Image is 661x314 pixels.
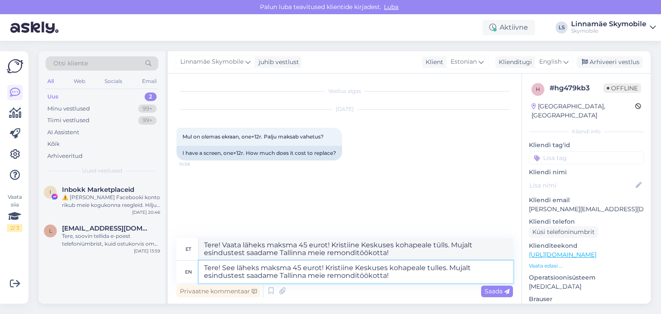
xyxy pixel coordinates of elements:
[529,282,644,291] p: [MEDICAL_DATA]
[82,167,122,175] span: Uued vestlused
[529,141,644,150] p: Kliendi tag'id
[495,58,532,67] div: Klienditugi
[255,58,299,67] div: juhib vestlust
[185,242,191,256] div: et
[381,3,401,11] span: Luba
[422,58,443,67] div: Klient
[571,21,656,34] a: Linnamäe SkymobileSkymobile
[571,21,646,28] div: Linnamäe Skymobile
[529,128,644,135] div: Kliendi info
[529,273,644,282] p: Operatsioonisüsteem
[140,76,158,87] div: Email
[47,116,90,125] div: Tiimi vestlused
[529,196,644,205] p: Kliendi email
[176,146,342,160] div: I have a screen, one+12r. How much does it cost to replace?
[49,189,51,195] span: I
[7,193,22,232] div: Vaata siia
[529,205,644,214] p: [PERSON_NAME][EMAIL_ADDRESS][DOMAIN_NAME]
[529,181,634,190] input: Lisa nimi
[536,86,540,92] span: h
[199,261,513,283] textarea: Tere! See läheks maksma 45 eurot! Kristiine Keskuses kohapeale tulles. Mujalt esindustest saadame...
[72,76,87,87] div: Web
[103,76,124,87] div: Socials
[182,133,324,140] span: Mul on olemas ekraan, one+12r. Palju maksab vahetus?
[556,22,568,34] div: LS
[145,92,157,101] div: 2
[62,186,134,194] span: Inbokk Marketplaceid
[529,217,644,226] p: Kliendi telefon
[138,105,157,113] div: 99+
[138,116,157,125] div: 99+
[531,102,635,120] div: [GEOGRAPHIC_DATA], [GEOGRAPHIC_DATA]
[603,83,641,93] span: Offline
[529,251,596,259] a: [URL][DOMAIN_NAME]
[176,286,260,297] div: Privaatne kommentaar
[529,226,598,238] div: Küsi telefoninumbrit
[47,128,79,137] div: AI Assistent
[7,58,23,74] img: Askly Logo
[179,161,211,167] span: 10:58
[47,152,83,160] div: Arhiveeritud
[7,224,22,232] div: 2 / 3
[485,287,510,295] span: Saada
[62,225,151,232] span: liisijuhe@gmail.com
[529,241,644,250] p: Klienditeekond
[199,238,513,260] textarea: Tere! Vaata läheks maksma 45 eurot! Kristiine Keskuses kohapeale tülls. Mujalt esindustest saadam...
[47,105,90,113] div: Minu vestlused
[53,59,88,68] span: Otsi kliente
[529,168,644,177] p: Kliendi nimi
[529,151,644,164] input: Lisa tag
[176,87,513,95] div: Vestlus algas
[176,105,513,113] div: [DATE]
[62,194,160,209] div: ⚠️ [PERSON_NAME] Facebooki konto rikub meie kogukonna reegleid. Hiljuti on meie süsteem saanud ka...
[47,92,59,101] div: Uus
[185,265,192,279] div: en
[539,57,562,67] span: English
[550,83,603,93] div: # hg479kb3
[451,57,477,67] span: Estonian
[482,20,535,35] div: Aktiivne
[529,295,644,304] p: Brauser
[571,28,646,34] div: Skymobile
[62,232,160,248] div: Tere, soovin tellida e-poest telefoniümbrist, kuid ostukorvis oma andmeid sisestades [PERSON_NAME...
[46,76,56,87] div: All
[132,209,160,215] div: [DATE] 20:46
[134,248,160,254] div: [DATE] 13:59
[180,57,244,67] span: Linnamäe Skymobile
[49,228,52,234] span: l
[529,262,644,270] p: Vaata edasi ...
[577,56,643,68] div: Arhiveeri vestlus
[47,140,60,148] div: Kõik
